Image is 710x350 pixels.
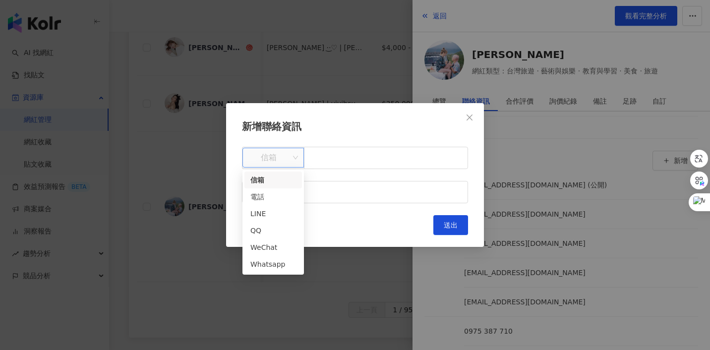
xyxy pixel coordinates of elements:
[460,108,479,127] button: Close
[433,215,468,235] button: 送出
[250,175,296,185] div: 信箱
[244,222,302,239] div: QQ
[444,221,458,229] span: 送出
[244,172,302,188] div: 信箱
[250,242,296,253] div: WeChat
[466,114,473,121] span: close
[250,225,296,236] div: QQ
[250,208,296,219] div: LINE
[248,148,298,167] span: 信箱
[244,205,302,222] div: LINE
[244,188,302,205] div: 電話
[250,191,296,202] div: 電話
[244,239,302,256] div: WeChat
[244,256,302,273] div: Whatsapp
[242,119,468,134] h2: 新增聯絡資訊
[250,259,296,270] div: Whatsapp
